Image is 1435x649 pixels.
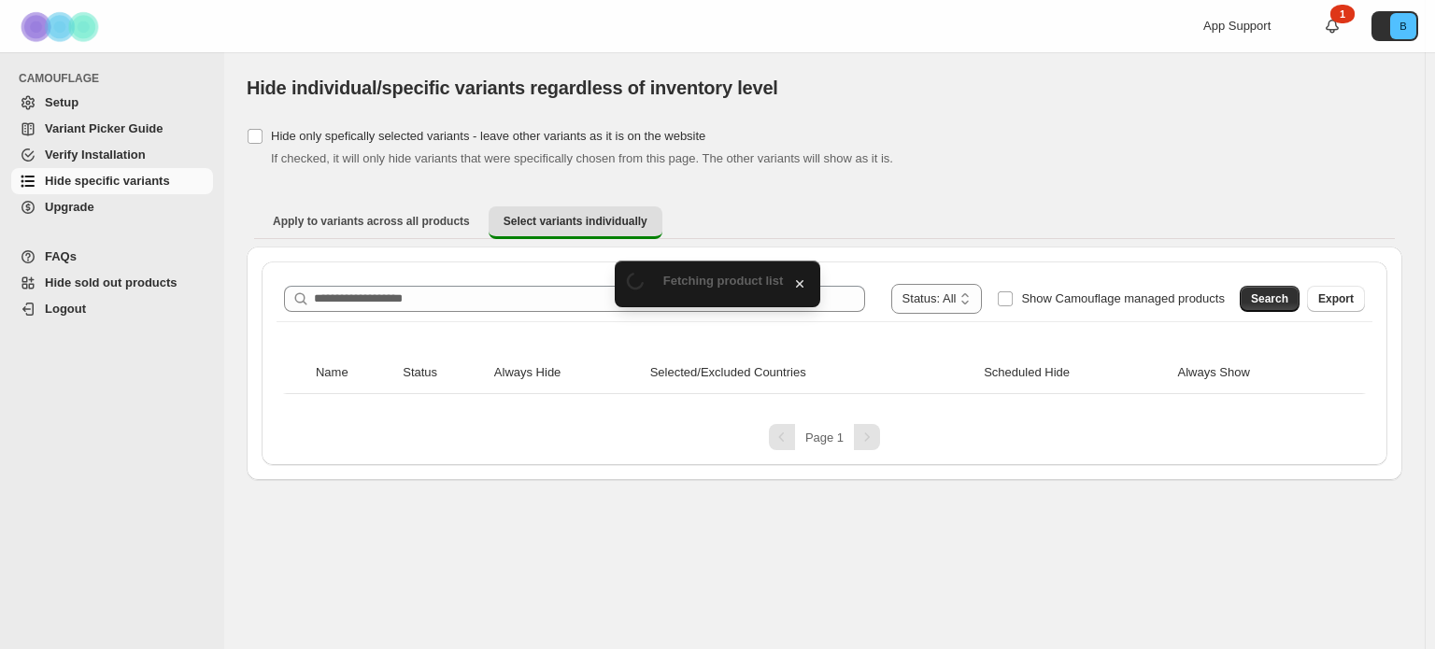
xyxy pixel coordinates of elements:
span: Fetching product list [663,274,784,288]
div: 1 [1330,5,1355,23]
span: If checked, it will only hide variants that were specifically chosen from this page. The other va... [271,151,893,165]
th: Always Show [1172,352,1339,394]
span: Apply to variants across all products [273,214,470,229]
span: App Support [1203,19,1271,33]
nav: Pagination [277,424,1372,450]
span: Variant Picker Guide [45,121,163,135]
span: Logout [45,302,86,316]
span: Verify Installation [45,148,146,162]
span: Hide specific variants [45,174,170,188]
button: Apply to variants across all products [258,206,485,236]
th: Always Hide [489,352,645,394]
span: CAMOUFLAGE [19,71,215,86]
span: Upgrade [45,200,94,214]
a: Logout [11,296,213,322]
a: FAQs [11,244,213,270]
span: Search [1251,291,1288,306]
a: Hide specific variants [11,168,213,194]
a: 1 [1323,17,1342,35]
span: Export [1318,291,1354,306]
span: Hide only spefically selected variants - leave other variants as it is on the website [271,129,705,143]
span: Hide sold out products [45,275,178,289]
span: FAQs [45,249,77,263]
span: Hide individual/specific variants regardless of inventory level [247,78,778,98]
th: Status [397,352,489,394]
a: Verify Installation [11,142,213,168]
a: Hide sold out products [11,270,213,296]
img: Camouflage [15,1,108,52]
th: Name [310,352,397,394]
a: Setup [11,90,213,116]
div: Select variants individually [247,247,1402,480]
th: Scheduled Hide [978,352,1172,394]
span: Show Camouflage managed products [1021,291,1225,305]
span: Setup [45,95,78,109]
button: Search [1240,286,1300,312]
a: Variant Picker Guide [11,116,213,142]
span: Page 1 [805,430,844,444]
button: Select variants individually [489,206,662,239]
a: Upgrade [11,194,213,220]
th: Selected/Excluded Countries [645,352,978,394]
button: Export [1307,286,1365,312]
button: Avatar with initials B [1371,11,1418,41]
span: Avatar with initials B [1390,13,1416,39]
text: B [1399,21,1406,32]
span: Select variants individually [504,214,647,229]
